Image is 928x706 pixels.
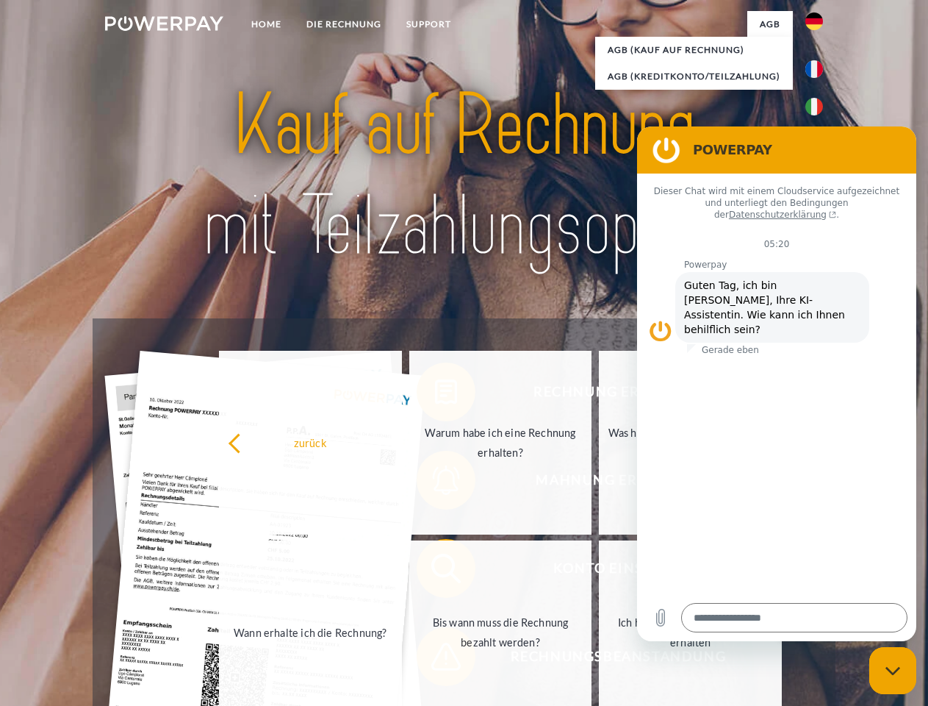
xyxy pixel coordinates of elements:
[105,16,223,31] img: logo-powerpay-white.svg
[608,423,773,463] div: Was habe ich noch offen, ist meine Zahlung eingegangen?
[239,11,294,38] a: Home
[869,647,916,694] iframe: Schaltfläche zum Öffnen des Messaging-Fensters; Konversation läuft
[228,622,393,642] div: Wann erhalte ich die Rechnung?
[228,432,393,452] div: zurück
[294,11,394,38] a: DIE RECHNUNG
[805,60,823,78] img: fr
[637,126,916,641] iframe: Messaging-Fenster
[595,63,793,90] a: AGB (Kreditkonto/Teilzahlung)
[394,11,464,38] a: SUPPORT
[608,613,773,652] div: Ich habe nur eine Teillieferung erhalten
[747,11,793,38] a: agb
[418,423,583,463] div: Warum habe ich eine Rechnung erhalten?
[599,351,782,535] a: Was habe ich noch offen, ist meine Zahlung eingegangen?
[805,13,823,30] img: de
[805,98,823,115] img: it
[595,37,793,63] a: AGB (Kauf auf Rechnung)
[418,613,583,652] div: Bis wann muss die Rechnung bezahlt werden?
[140,71,788,282] img: title-powerpay_de.svg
